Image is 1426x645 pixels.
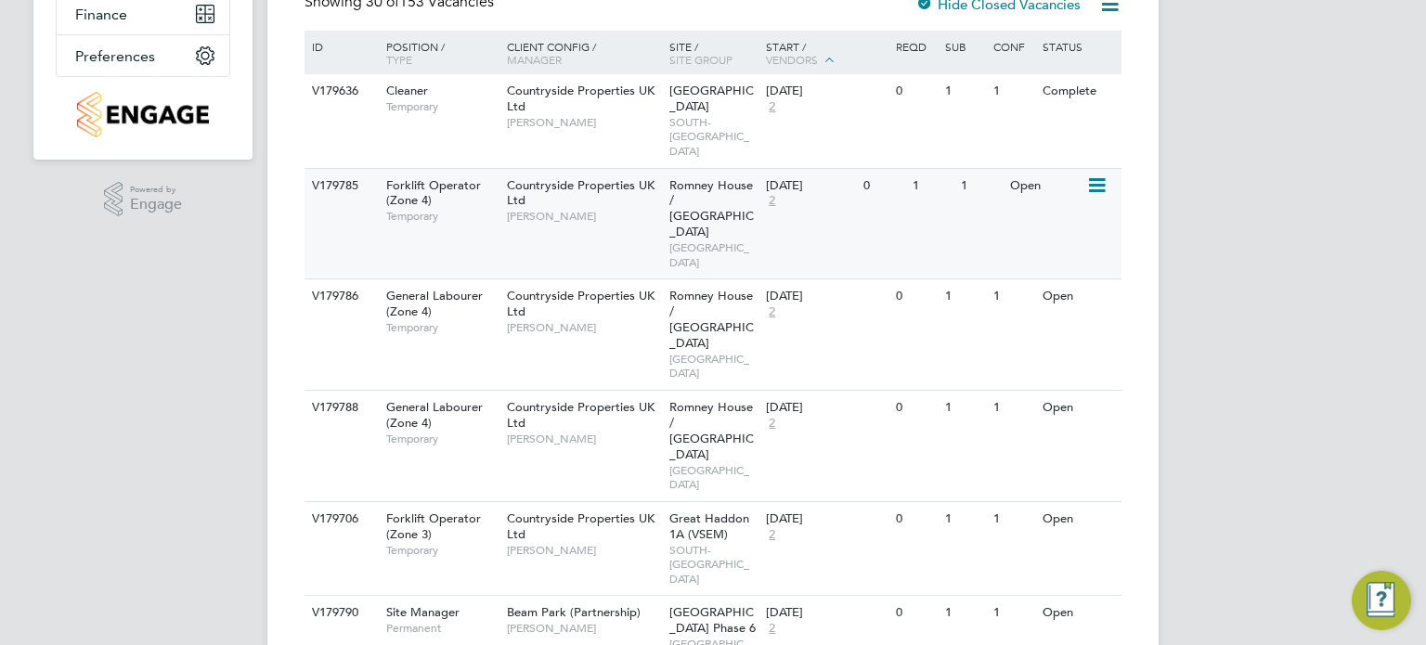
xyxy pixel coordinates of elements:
div: 1 [940,279,989,314]
span: Type [386,52,412,67]
span: [PERSON_NAME] [507,209,660,224]
span: Powered by [130,182,182,198]
span: General Labourer (Zone 4) [386,399,483,431]
span: Site Group [669,52,732,67]
div: V179788 [307,391,372,425]
div: [DATE] [766,289,887,304]
span: Manager [507,52,562,67]
div: 1 [908,169,956,203]
div: Open [1005,169,1086,203]
div: 1 [940,391,989,425]
div: Reqd [891,31,940,62]
span: Countryside Properties UK Ltd [507,83,655,114]
div: 0 [891,502,940,536]
div: V179636 [307,74,372,109]
div: 1 [989,279,1037,314]
span: Temporary [386,209,498,224]
div: [DATE] [766,605,887,621]
span: [GEOGRAPHIC_DATA] [669,352,758,381]
span: Temporary [386,320,498,335]
span: 2 [766,304,778,320]
span: [GEOGRAPHIC_DATA] Phase 6 [669,604,756,636]
div: 1 [989,391,1037,425]
span: 2 [766,416,778,432]
div: [DATE] [766,84,887,99]
div: Conf [989,31,1037,62]
div: Position / [372,31,502,75]
span: Forklift Operator (Zone 3) [386,510,481,542]
span: SOUTH-[GEOGRAPHIC_DATA] [669,115,758,159]
span: Countryside Properties UK Ltd [507,399,655,431]
div: 0 [891,596,940,630]
div: [DATE] [766,178,854,194]
img: countryside-properties-logo-retina.png [77,92,208,137]
span: [PERSON_NAME] [507,543,660,558]
div: Open [1038,596,1119,630]
span: Forklift Operator (Zone 4) [386,177,481,209]
div: 0 [859,169,907,203]
div: 1 [989,502,1037,536]
button: Engage Resource Center [1352,571,1411,630]
div: 0 [891,74,940,109]
div: 0 [891,391,940,425]
div: Open [1038,502,1119,536]
div: [DATE] [766,400,887,416]
span: [PERSON_NAME] [507,621,660,636]
span: Temporary [386,99,498,114]
div: V179790 [307,596,372,630]
span: Countryside Properties UK Ltd [507,510,655,542]
span: Great Haddon 1A (VSEM) [669,510,749,542]
div: Status [1038,31,1119,62]
span: 2 [766,193,778,209]
span: [PERSON_NAME] [507,320,660,335]
span: [PERSON_NAME] [507,115,660,130]
div: V179786 [307,279,372,314]
div: Complete [1038,74,1119,109]
span: 2 [766,527,778,543]
span: Romney House / [GEOGRAPHIC_DATA] [669,177,754,240]
span: Countryside Properties UK Ltd [507,177,655,209]
span: Countryside Properties UK Ltd [507,288,655,319]
div: Open [1038,391,1119,425]
div: 1 [940,596,989,630]
a: Go to home page [56,92,230,137]
span: 2 [766,99,778,115]
span: Finance [75,6,127,23]
span: [GEOGRAPHIC_DATA] [669,83,754,114]
div: ID [307,31,372,62]
a: Powered byEngage [104,182,183,217]
span: Vendors [766,52,818,67]
span: SOUTH-[GEOGRAPHIC_DATA] [669,543,758,587]
span: Beam Park (Partnership) [507,604,641,620]
span: [GEOGRAPHIC_DATA] [669,463,758,492]
div: 1 [940,74,989,109]
span: Preferences [75,47,155,65]
span: Cleaner [386,83,428,98]
div: Start / [761,31,891,77]
span: Site Manager [386,604,460,620]
div: Client Config / [502,31,665,75]
div: 1 [956,169,1005,203]
div: 1 [940,502,989,536]
button: Preferences [57,35,229,76]
span: 2 [766,621,778,637]
div: Open [1038,279,1119,314]
span: Temporary [386,432,498,446]
span: Temporary [386,543,498,558]
div: Sub [940,31,989,62]
span: [GEOGRAPHIC_DATA] [669,240,758,269]
div: [DATE] [766,511,887,527]
div: V179706 [307,502,372,536]
span: Romney House / [GEOGRAPHIC_DATA] [669,288,754,351]
span: [PERSON_NAME] [507,432,660,446]
span: Engage [130,197,182,213]
div: V179785 [307,169,372,203]
span: General Labourer (Zone 4) [386,288,483,319]
div: 1 [989,596,1037,630]
div: Site / [665,31,762,75]
span: Romney House / [GEOGRAPHIC_DATA] [669,399,754,462]
div: 0 [891,279,940,314]
div: 1 [989,74,1037,109]
span: Permanent [386,621,498,636]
